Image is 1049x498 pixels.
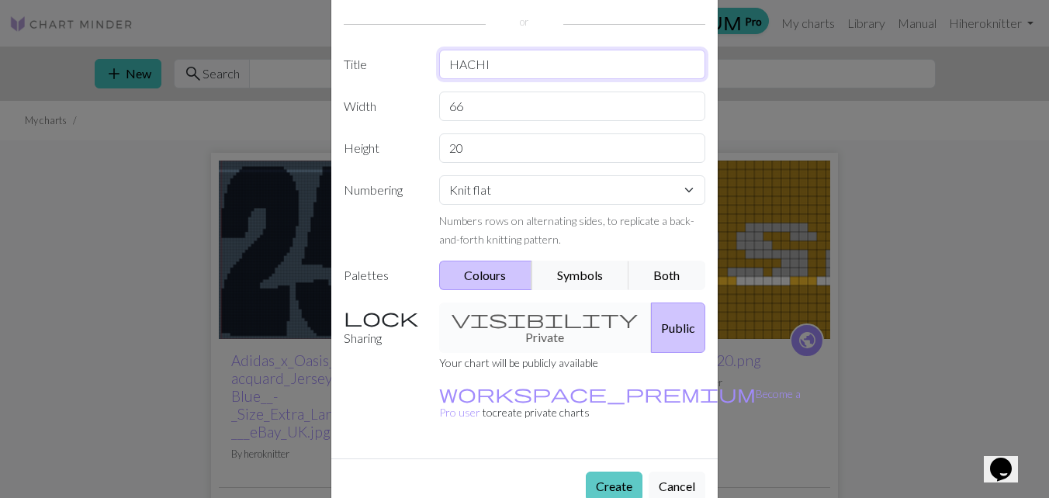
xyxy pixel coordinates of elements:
iframe: chat widget [984,436,1033,482]
button: Both [628,261,706,290]
label: Sharing [334,303,430,353]
label: Width [334,92,430,121]
button: Colours [439,261,533,290]
span: workspace_premium [439,382,756,404]
label: Title [334,50,430,79]
label: Height [334,133,430,163]
small: to create private charts [439,387,801,419]
button: Public [651,303,705,353]
small: Your chart will be publicly available [439,356,598,369]
label: Palettes [334,261,430,290]
label: Numbering [334,175,430,248]
small: Numbers rows on alternating sides, to replicate a back-and-forth knitting pattern. [439,214,694,246]
button: Symbols [531,261,629,290]
a: Become a Pro user [439,387,801,419]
